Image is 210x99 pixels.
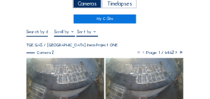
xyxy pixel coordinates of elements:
div: TGE GAS / [GEOGRAPHIC_DATA] Ineos Project ONE [26,43,118,47]
div: Camera 2 [26,51,54,55]
span: Page 1 / 6462 [146,50,174,55]
input: Search by date 󰅀 [26,29,48,35]
a: My C-Site [74,15,137,24]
